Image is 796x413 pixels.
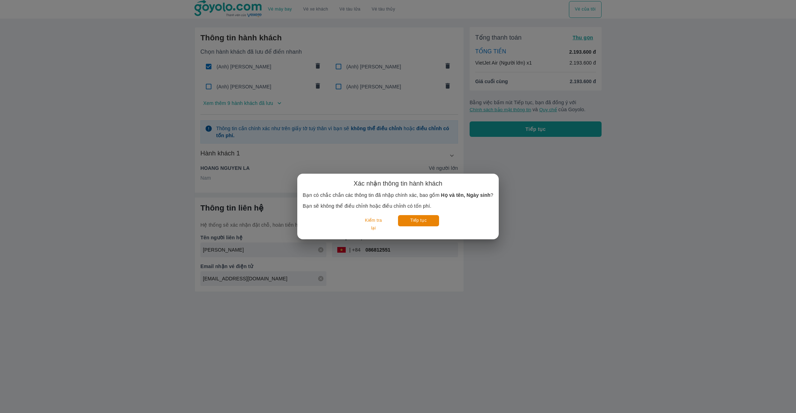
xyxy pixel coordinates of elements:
p: Bạn sẽ không thể điều chỉnh hoặc điều chỉnh có tốn phí. [303,202,493,209]
button: Kiểm tra lại [357,215,390,234]
h6: Xác nhận thông tin hành khách [354,179,443,188]
button: Tiếp tục [398,215,439,226]
b: Họ và tên, Ngày sinh [441,192,490,198]
p: Bạn có chắc chắn các thông tin đã nhập chính xác, bao gồm ? [303,192,493,199]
